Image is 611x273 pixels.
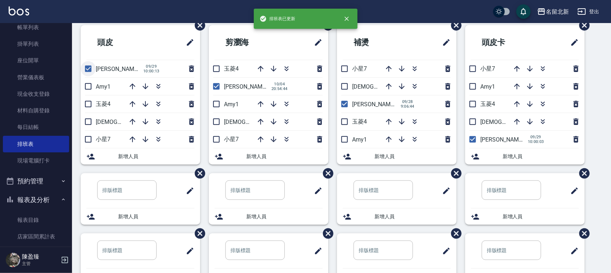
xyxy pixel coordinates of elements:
[97,180,157,200] input: 排版標題
[3,86,69,102] a: 現金收支登錄
[482,180,541,200] input: 排版標題
[215,30,285,55] h2: 剪瀏海
[400,104,415,109] span: 9:06:44
[480,100,495,107] span: 玉菱4
[3,172,69,191] button: 預約管理
[374,213,451,220] span: 新增人員
[189,223,206,244] span: 刪除班表
[374,153,451,160] span: 新增人員
[118,153,194,160] span: 新增人員
[480,83,495,90] span: Amy1
[438,34,451,51] span: 修改班表的標題
[534,4,572,19] button: 名留北新
[310,242,323,260] span: 修改班表的標題
[209,209,328,225] div: 新增人員
[465,148,585,165] div: 新增人員
[96,118,158,125] span: [DEMOGRAPHIC_DATA]9
[310,182,323,200] span: 修改班表的標題
[339,11,355,27] button: close
[224,83,270,90] span: [PERSON_NAME]2
[6,253,20,267] img: Person
[86,30,153,55] h2: 頭皮
[181,242,194,260] span: 修改班表的標題
[96,66,142,72] span: [PERSON_NAME]2
[528,139,544,144] span: 10:00:03
[3,228,69,245] a: 店家區間累計表
[354,180,413,200] input: 排版標題
[352,83,415,90] span: [DEMOGRAPHIC_DATA]9
[318,223,334,244] span: 刪除班表
[189,163,206,184] span: 刪除班表
[181,182,194,200] span: 修改班表的標題
[480,118,543,125] span: [DEMOGRAPHIC_DATA]9
[22,260,59,267] p: 主管
[260,15,296,22] span: 排班表已更新
[3,119,69,135] a: 每日結帳
[3,52,69,69] a: 座位開單
[337,209,457,225] div: 新增人員
[310,34,323,51] span: 修改班表的標題
[354,241,413,260] input: 排版標題
[465,209,585,225] div: 新增人員
[96,136,111,143] span: 小星7
[528,135,544,139] span: 09/29
[81,148,200,165] div: 新增人員
[352,118,367,125] span: 玉菱4
[3,191,69,209] button: 報表及分析
[503,153,579,160] span: 新增人員
[337,148,457,165] div: 新增人員
[446,223,463,244] span: 刪除班表
[224,136,239,143] span: 小星7
[503,213,579,220] span: 新增人員
[3,152,69,169] a: 現場電腦打卡
[97,241,157,260] input: 排版標題
[246,213,323,220] span: 新增人員
[22,253,59,260] h5: 陳盈臻
[271,82,288,86] span: 10/04
[446,163,463,184] span: 刪除班表
[181,34,194,51] span: 修改班表的標題
[3,36,69,52] a: 掛單列表
[318,163,334,184] span: 刪除班表
[143,64,160,69] span: 09/29
[352,101,399,108] span: [PERSON_NAME]2
[438,242,451,260] span: 修改班表的標題
[446,15,463,36] span: 刪除班表
[209,148,328,165] div: 新增人員
[3,102,69,119] a: 材料自購登錄
[3,245,69,262] a: 店家日報表
[143,69,160,73] span: 10:00:13
[480,65,495,72] span: 小星7
[438,182,451,200] span: 修改班表的標題
[566,182,579,200] span: 修改班表的標題
[352,136,367,143] span: Amy1
[3,212,69,228] a: 報表目錄
[574,223,591,244] span: 刪除班表
[271,86,288,91] span: 20:54:44
[471,30,541,55] h2: 頭皮卡
[224,118,287,125] span: [DEMOGRAPHIC_DATA]9
[118,213,194,220] span: 新增人員
[225,180,285,200] input: 排版標題
[81,209,200,225] div: 新增人員
[189,15,206,36] span: 刪除班表
[482,241,541,260] input: 排版標題
[96,100,111,107] span: 玉菱4
[246,153,323,160] span: 新增人員
[574,15,591,36] span: 刪除班表
[96,83,111,90] span: Amy1
[3,19,69,36] a: 帳單列表
[574,163,591,184] span: 刪除班表
[566,34,579,51] span: 修改班表的標題
[343,30,409,55] h2: 補燙
[575,5,602,18] button: 登出
[516,4,531,19] button: save
[225,241,285,260] input: 排版標題
[9,6,29,15] img: Logo
[3,136,69,152] a: 排班表
[224,65,239,72] span: 玉菱4
[566,242,579,260] span: 修改班表的標題
[480,136,527,143] span: [PERSON_NAME]2
[352,65,367,72] span: 小星7
[400,99,415,104] span: 09/28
